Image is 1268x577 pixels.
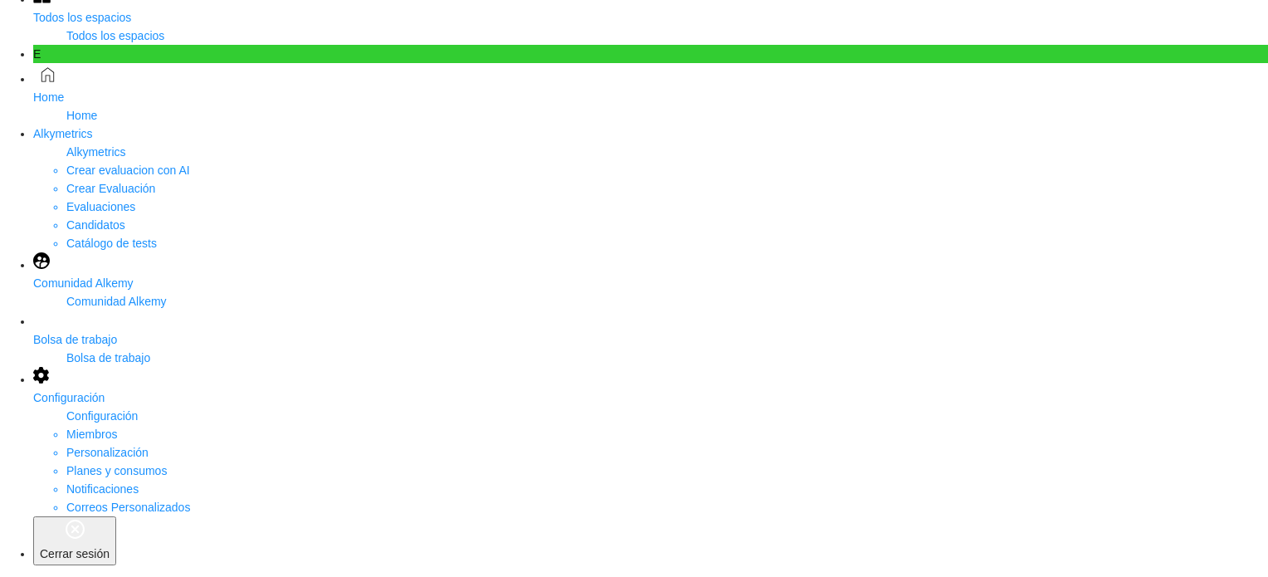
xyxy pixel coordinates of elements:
[66,218,125,232] a: Candidatos
[33,47,41,61] span: E
[33,90,64,104] span: Home
[33,333,117,346] span: Bolsa de trabajo
[66,409,138,423] span: Configuración
[33,391,105,404] span: Configuración
[66,200,135,213] a: Evaluaciones
[33,11,131,24] span: Todos los espacios
[66,182,155,195] a: Crear Evaluación
[66,295,167,308] span: Comunidad Alkemy
[66,464,167,477] a: Planes y consumos
[66,501,190,514] a: Correos Personalizados
[33,127,93,140] span: Alkymetrics
[40,547,110,560] span: Cerrar sesión
[66,145,126,159] span: Alkymetrics
[66,164,190,177] a: Crear evaluacion con AI
[66,351,150,364] span: Bolsa de trabajo
[66,428,117,441] a: Miembros
[66,237,157,250] a: Catálogo de tests
[33,276,134,290] span: Comunidad Alkemy
[66,446,149,459] a: Personalización
[66,482,139,496] a: Notificaciones
[33,516,116,565] button: Cerrar sesión
[66,29,164,42] span: Todos los espacios
[66,109,97,122] span: Home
